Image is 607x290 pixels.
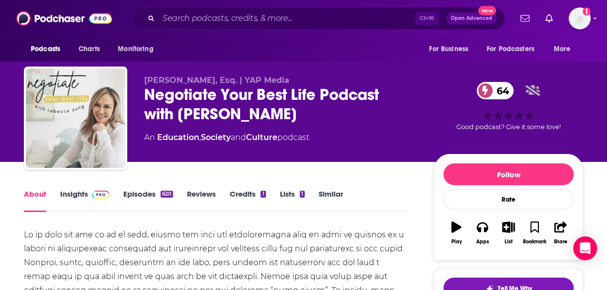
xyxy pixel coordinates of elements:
[159,10,415,26] input: Search podcasts, credits, & more...
[547,40,583,59] button: open menu
[469,215,495,251] button: Apps
[187,189,216,212] a: Reviews
[131,7,505,30] div: Search podcasts, credits, & more...
[476,239,489,245] div: Apps
[487,82,514,99] span: 64
[415,12,438,25] span: Ctrl K
[144,132,309,144] div: An podcast
[451,16,492,21] span: Open Advanced
[230,189,265,212] a: Credits1
[434,75,583,137] div: 64Good podcast? Give it some love!
[319,189,343,212] a: Similar
[16,9,112,28] img: Podchaser - Follow, Share and Rate Podcasts
[443,163,574,185] button: Follow
[521,215,547,251] button: Bookmark
[24,40,73,59] button: open menu
[477,82,514,99] a: 64
[569,7,591,29] button: Show profile menu
[300,191,305,198] div: 1
[260,191,265,198] div: 1
[505,239,513,245] div: List
[480,40,549,59] button: open menu
[92,191,109,199] img: Podchaser Pro
[548,215,574,251] button: Share
[517,10,533,27] a: Show notifications dropdown
[157,133,199,142] a: Education
[583,7,591,15] svg: Add a profile image
[446,12,497,24] button: Open AdvancedNew
[456,123,561,131] span: Good podcast? Give it some love!
[429,42,468,56] span: For Business
[443,215,469,251] button: Play
[26,69,125,168] img: Negotiate Your Best Life Podcast with Rebecca Zung
[79,42,100,56] span: Charts
[199,133,201,142] span: ,
[554,42,571,56] span: More
[523,239,546,245] div: Bookmark
[161,191,173,198] div: 620
[496,215,521,251] button: List
[573,236,597,260] div: Open Intercom Messenger
[72,40,106,59] a: Charts
[422,40,481,59] button: open menu
[443,189,574,210] div: Rate
[118,42,153,56] span: Monitoring
[554,239,567,245] div: Share
[231,133,246,142] span: and
[144,75,289,85] span: [PERSON_NAME], Esq. | YAP Media
[451,239,462,245] div: Play
[478,6,496,15] span: New
[541,10,557,27] a: Show notifications dropdown
[487,42,534,56] span: For Podcasters
[569,7,591,29] span: Logged in as megcassidy
[31,42,60,56] span: Podcasts
[123,189,173,212] a: Episodes620
[246,133,277,142] a: Culture
[569,7,591,29] img: User Profile
[111,40,166,59] button: open menu
[60,189,109,212] a: InsightsPodchaser Pro
[280,189,305,212] a: Lists1
[24,189,46,212] a: About
[201,133,231,142] a: Society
